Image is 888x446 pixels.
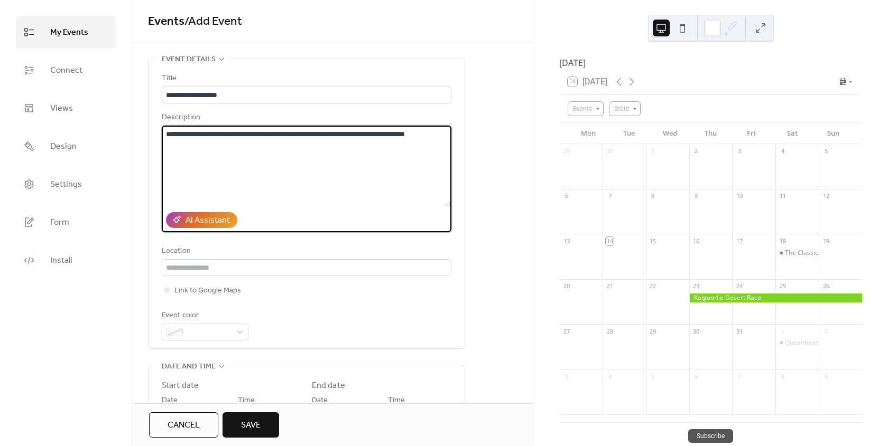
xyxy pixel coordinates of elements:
div: 29 [649,327,657,335]
div: 23 [692,282,700,290]
span: Views [50,100,73,117]
div: 3 [735,147,743,155]
div: 29 [562,147,570,155]
div: 6 [562,192,570,200]
div: 25 [779,282,787,290]
div: 9 [822,372,830,380]
div: Thu [690,123,731,144]
div: 15 [649,237,657,245]
span: Install [50,252,72,269]
div: 1 [779,327,787,335]
button: Save [223,412,279,438]
div: 8 [779,372,787,380]
div: 28 [606,327,614,335]
div: 4 [606,372,614,380]
div: Queanbeyan Music Muster 2025 [785,338,881,347]
div: Tue [608,123,649,144]
div: 3 [562,372,570,380]
div: End date [312,379,345,392]
div: 2 [692,147,700,155]
div: Sun [813,123,854,144]
div: 4 [779,147,787,155]
div: The Classic Landcruiser Expo & Car Show [775,249,819,258]
div: Sat [772,123,812,144]
span: My Events [50,24,88,41]
div: AI Assistant [186,214,230,227]
div: 5 [822,147,830,155]
div: 5 [649,372,657,380]
div: 11 [779,192,787,200]
div: 1 [649,147,657,155]
span: Save [241,419,261,432]
div: Queanbeyan Music Muster 2025 [775,338,819,347]
span: / Add Event [184,10,242,33]
div: Mon [568,123,608,144]
div: 30 [606,147,614,155]
span: Settings [50,176,82,193]
div: 13 [562,237,570,245]
button: Cancel [149,412,218,438]
div: Location [162,245,449,258]
div: Fri [731,123,772,144]
div: Kalgoorlie Desert Race [689,293,862,302]
span: Date [162,394,178,407]
span: Connect [50,62,82,79]
button: Subscribe [688,429,733,443]
span: Design [50,138,77,155]
div: 22 [649,282,657,290]
a: Events [148,10,184,33]
a: Connect [16,54,116,87]
div: 18 [779,237,787,245]
div: 17 [735,237,743,245]
div: 14 [606,237,614,245]
div: 21 [606,282,614,290]
button: AI Assistant [166,212,237,228]
div: 6 [692,372,700,380]
a: Install [16,244,116,277]
span: Event details [162,53,216,66]
div: 10 [735,192,743,200]
div: 27 [562,327,570,335]
a: Settings [16,168,116,201]
a: My Events [16,16,116,49]
div: 9 [692,192,700,200]
div: 26 [822,282,830,290]
div: 20 [562,282,570,290]
div: 30 [692,327,700,335]
span: Time [388,394,405,407]
div: Title [162,72,449,85]
div: Event color [162,309,246,322]
div: 16 [692,237,700,245]
div: Wed [650,123,690,144]
span: Time [238,394,255,407]
div: 7 [606,192,614,200]
div: 8 [649,192,657,200]
div: 2 [822,327,830,335]
div: Start date [162,379,199,392]
div: 31 [735,327,743,335]
div: 7 [735,372,743,380]
div: 12 [822,192,830,200]
div: Description [162,111,449,124]
div: [DATE] [559,56,862,69]
a: Form [16,206,116,239]
span: Form [50,214,69,231]
div: 19 [822,237,830,245]
a: Views [16,92,116,125]
div: 24 [735,282,743,290]
a: Design [16,130,116,163]
span: Link to Google Maps [174,284,241,297]
span: Cancel [168,419,200,432]
span: Date [312,394,328,407]
span: Date and time [162,360,216,373]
